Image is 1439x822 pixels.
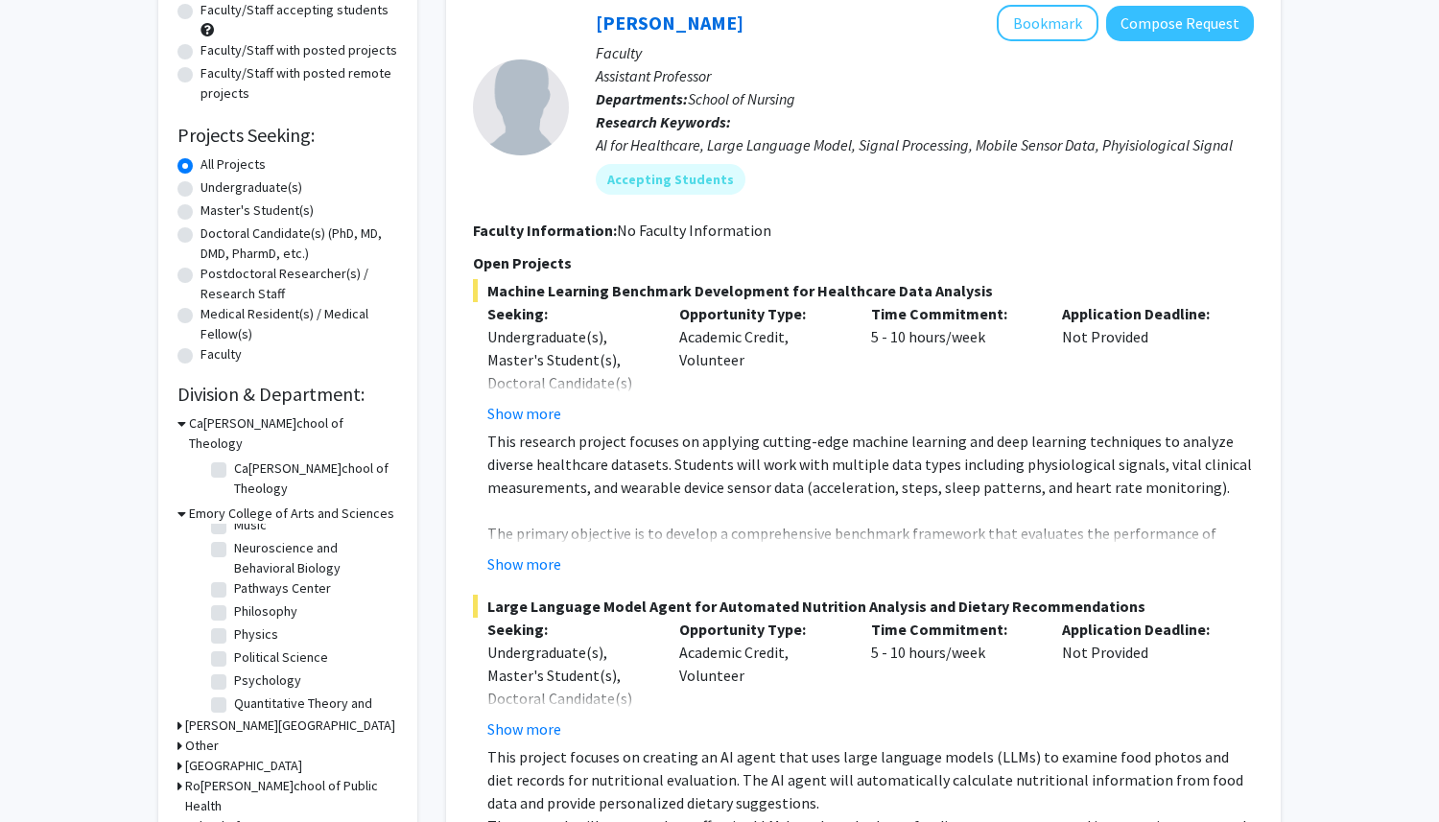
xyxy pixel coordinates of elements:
p: Time Commitment: [871,302,1034,325]
label: Medical Resident(s) / Medical Fellow(s) [201,304,398,344]
label: Physics [234,624,278,645]
label: Postdoctoral Researcher(s) / Research Staff [201,264,398,304]
div: Academic Credit, Volunteer [665,302,857,425]
label: Quantitative Theory and Methods [234,693,393,734]
b: Departments: [596,89,688,108]
h2: Projects Seeking: [177,124,398,147]
span: Machine Learning Benchmark Development for Healthcare Data Analysis [473,279,1254,302]
label: Psychology [234,670,301,691]
div: 5 - 10 hours/week [857,302,1049,425]
p: Seeking: [487,618,650,641]
label: Ca[PERSON_NAME]chool of Theology [234,458,393,499]
button: Show more [487,717,561,740]
h3: Emory College of Arts and Sciences [189,504,394,524]
h2: Division & Department: [177,383,398,406]
label: Doctoral Candidate(s) (PhD, MD, DMD, PharmD, etc.) [201,223,398,264]
label: Faculty/Staff with posted remote projects [201,63,398,104]
label: Political Science [234,647,328,668]
iframe: Chat [14,736,82,808]
div: 5 - 10 hours/week [857,618,1049,740]
label: Music [234,515,267,535]
label: Philosophy [234,601,297,622]
label: Faculty/Staff with posted projects [201,40,397,60]
b: Faculty Information: [473,221,617,240]
button: Compose Request to Runze Yan [1106,6,1254,41]
div: Undergraduate(s), Master's Student(s), Doctoral Candidate(s) (PhD, MD, DMD, PharmD, etc.) [487,325,650,440]
b: Research Keywords: [596,112,731,131]
h3: Ro[PERSON_NAME]chool of Public Health [185,776,398,816]
a: [PERSON_NAME] [596,11,743,35]
p: Assistant Professor [596,64,1254,87]
label: Master's Student(s) [201,200,314,221]
h3: Other [185,736,219,756]
label: Faculty [201,344,242,364]
label: Pathways Center [234,578,331,599]
span: School of Nursing [688,89,795,108]
mat-chip: Accepting Students [596,164,745,195]
label: Neuroscience and Behavioral Biology [234,538,393,578]
button: Show more [487,402,561,425]
p: Time Commitment: [871,618,1034,641]
button: Show more [487,552,561,575]
p: This research project focuses on applying cutting-edge machine learning and deep learning techniq... [487,430,1254,499]
h3: [PERSON_NAME][GEOGRAPHIC_DATA] [185,716,395,736]
div: AI for Healthcare, Large Language Model, Signal Processing, Mobile Sensor Data, Phyisiological Si... [596,133,1254,156]
span: Large Language Model Agent for Automated Nutrition Analysis and Dietary Recommendations [473,595,1254,618]
p: Opportunity Type: [679,302,842,325]
p: The primary objective is to develop a comprehensive benchmark framework that evaluates the perfor... [487,522,1254,614]
button: Add Runze Yan to Bookmarks [997,5,1098,41]
p: Open Projects [473,251,1254,274]
h3: Ca[PERSON_NAME]chool of Theology [189,413,398,454]
p: Application Deadline: [1062,302,1225,325]
div: Not Provided [1048,302,1239,425]
h3: [GEOGRAPHIC_DATA] [185,756,302,776]
p: This project focuses on creating an AI agent that uses large language models (LLMs) to examine fo... [487,745,1254,814]
p: Opportunity Type: [679,618,842,641]
div: Undergraduate(s), Master's Student(s), Doctoral Candidate(s) (PhD, MD, DMD, PharmD, etc.) [487,641,650,756]
p: Application Deadline: [1062,618,1225,641]
div: Academic Credit, Volunteer [665,618,857,740]
p: Seeking: [487,302,650,325]
span: No Faculty Information [617,221,771,240]
label: All Projects [201,154,266,175]
p: Faculty [596,41,1254,64]
label: Undergraduate(s) [201,177,302,198]
div: Not Provided [1048,618,1239,740]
